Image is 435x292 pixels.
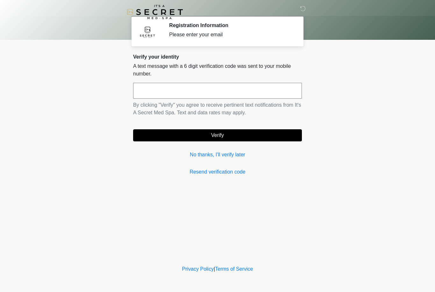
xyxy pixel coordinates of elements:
button: Verify [133,129,302,141]
a: Privacy Policy [182,266,214,272]
img: It's A Secret Med Spa Logo [127,5,183,19]
a: Terms of Service [215,266,253,272]
p: A text message with a 6 digit verification code was sent to your mobile number. [133,62,302,78]
div: Please enter your email [169,31,292,39]
a: No thanks, I'll verify later [133,151,302,159]
img: Agent Avatar [138,22,157,41]
h2: Verify your identity [133,54,302,60]
a: | [214,266,215,272]
p: By clicking "Verify" you agree to receive pertinent text notifications from It's A Secret Med Spa... [133,101,302,117]
h2: Registration Information [169,22,292,28]
a: Resend verification code [133,168,302,176]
